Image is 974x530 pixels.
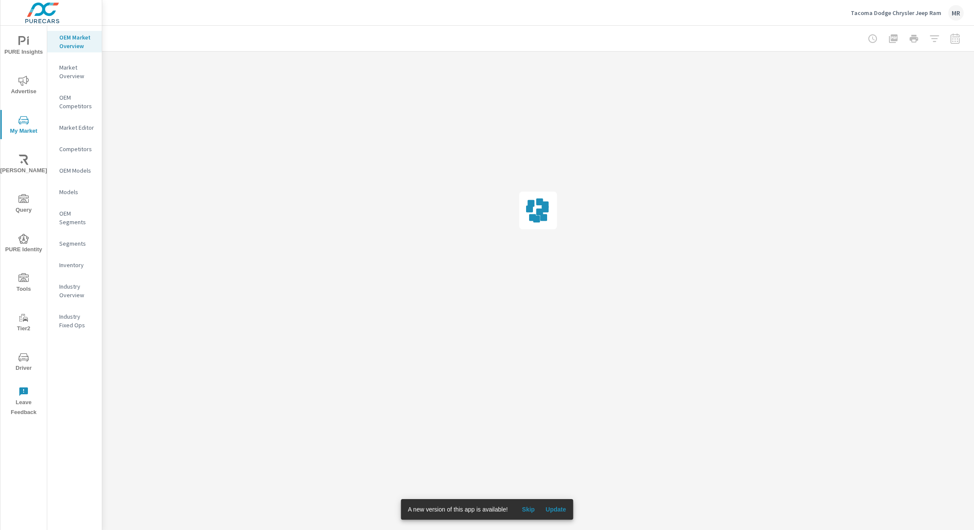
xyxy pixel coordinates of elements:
span: [PERSON_NAME] [3,155,44,176]
p: Models [59,188,95,196]
div: Segments [47,237,102,250]
div: Industry Fixed Ops [47,310,102,332]
span: Skip [518,506,539,513]
div: Market Editor [47,121,102,134]
span: My Market [3,115,44,136]
div: Market Overview [47,61,102,82]
button: Skip [514,503,542,516]
span: A new version of this app is available! [408,506,508,513]
p: Inventory [59,261,95,269]
div: OEM Market Overview [47,31,102,52]
div: Competitors [47,143,102,155]
p: Tacoma Dodge Chrysler Jeep Ram [851,9,941,17]
p: Market Editor [59,123,95,132]
p: OEM Models [59,166,95,175]
p: Industry Fixed Ops [59,312,95,329]
div: MR [948,5,964,21]
span: Advertise [3,76,44,97]
div: nav menu [0,26,47,421]
div: Models [47,186,102,198]
p: OEM Competitors [59,93,95,110]
span: Driver [3,352,44,373]
p: Segments [59,239,95,248]
span: Tools [3,273,44,294]
div: OEM Models [47,164,102,177]
p: OEM Market Overview [59,33,95,50]
p: Market Overview [59,63,95,80]
div: Inventory [47,259,102,271]
span: Leave Feedback [3,387,44,417]
span: PURE Identity [3,234,44,255]
p: OEM Segments [59,209,95,226]
button: Update [542,503,569,516]
span: Update [545,506,566,513]
div: OEM Competitors [47,91,102,113]
span: PURE Insights [3,36,44,57]
div: OEM Segments [47,207,102,228]
span: Tier2 [3,313,44,334]
div: Industry Overview [47,280,102,302]
p: Competitors [59,145,95,153]
span: Query [3,194,44,215]
p: Industry Overview [59,282,95,299]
